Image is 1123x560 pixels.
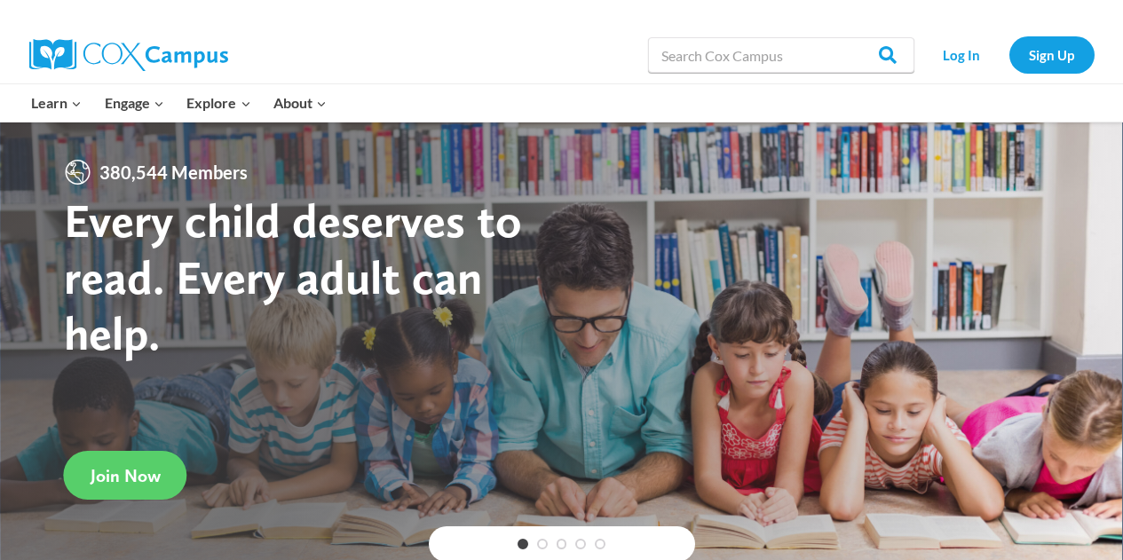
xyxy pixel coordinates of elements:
span: Engage [105,91,164,114]
a: Log In [923,36,1000,73]
span: About [273,91,327,114]
span: Join Now [91,465,161,486]
a: 3 [557,539,567,549]
a: Sign Up [1009,36,1095,73]
a: 4 [575,539,586,549]
input: Search Cox Campus [648,37,914,73]
a: 2 [537,539,548,549]
nav: Primary Navigation [20,84,338,122]
strong: Every child deserves to read. Every adult can help. [64,192,522,361]
a: 5 [595,539,605,549]
img: Cox Campus [29,39,228,71]
span: Explore [186,91,250,114]
span: 380,544 Members [92,158,255,186]
span: Learn [31,91,82,114]
a: 1 [518,539,528,549]
nav: Secondary Navigation [923,36,1095,73]
a: Join Now [64,451,187,500]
